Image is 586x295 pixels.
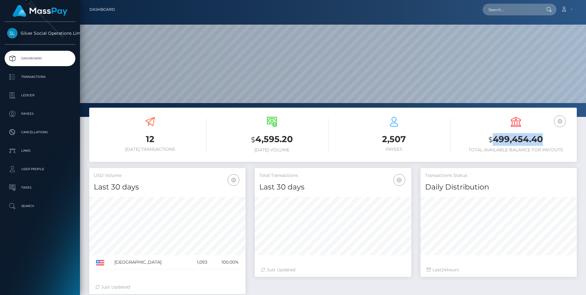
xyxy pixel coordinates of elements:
[7,72,73,82] p: Transactions
[441,267,447,273] span: 24
[427,267,571,273] div: Last hours
[5,198,75,214] a: Search
[216,147,328,153] h6: [DATE] Volume
[488,135,493,144] small: $
[95,284,239,290] div: Just Updated
[5,106,75,122] a: Payees
[338,147,450,152] h6: Payees
[259,182,406,193] h4: Last 30 days
[5,51,75,66] a: Dashboard
[90,3,115,16] a: Dashboard
[7,201,73,211] p: Search
[7,128,73,137] p: Cancellations
[7,54,73,63] p: Dashboard
[5,161,75,177] a: User Profile
[5,88,75,103] a: Ledger
[7,91,73,100] p: Ledger
[5,125,75,140] a: Cancellations
[460,133,572,146] h3: 499,454.40
[216,133,328,146] h3: 4,595.20
[7,109,73,118] p: Payees
[7,183,73,192] p: Taxes
[5,69,75,85] a: Transactions
[112,255,188,269] td: [GEOGRAPHIC_DATA]
[425,182,572,193] h4: Daily Distribution
[13,5,67,17] img: MassPay Logo
[251,135,255,144] small: $
[483,4,540,15] input: Search...
[94,173,241,179] h5: USD Volume
[5,143,75,158] a: Links
[94,147,206,152] h6: [DATE] Transactions
[425,173,572,179] h5: Transactions Status
[5,30,75,36] span: Silver Social Operations Limited
[7,165,73,174] p: User Profile
[460,147,572,153] h6: Total Available Balance for Payouts
[5,180,75,195] a: Taxes
[209,255,241,269] td: 100.00%
[94,133,206,145] h3: 12
[261,267,405,273] div: Just Updated
[259,173,406,179] h5: Total Transactions
[338,133,450,145] h3: 2,507
[94,182,241,193] h4: Last 30 days
[7,28,18,38] img: Silver Social Operations Limited
[188,255,209,269] td: 1,093
[96,260,104,265] img: US.png
[7,146,73,155] p: Links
